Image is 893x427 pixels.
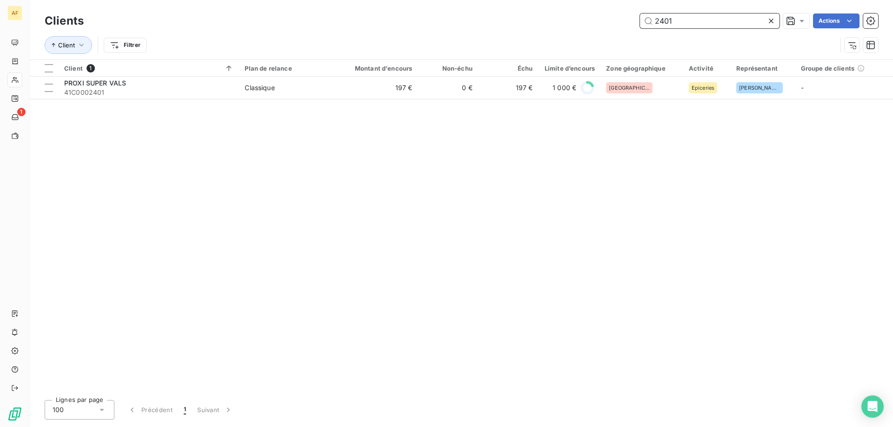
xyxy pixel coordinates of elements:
[861,395,884,418] div: Open Intercom Messenger
[17,108,26,116] span: 1
[640,13,780,28] input: Rechercher
[801,84,804,92] span: -
[484,65,533,72] div: Échu
[184,405,186,414] span: 1
[122,400,178,420] button: Précédent
[7,407,22,421] img: Logo LeanPay
[736,65,789,72] div: Représentant
[337,77,418,99] td: 197 €
[606,65,678,72] div: Zone géographique
[609,85,650,91] span: [GEOGRAPHIC_DATA]
[801,65,855,72] span: Groupe de clients
[689,65,725,72] div: Activité
[692,85,714,91] span: Epiceries
[343,65,413,72] div: Montant d'encours
[45,13,84,29] h3: Clients
[64,79,126,87] span: PROXI SUPER VALS
[478,77,538,99] td: 197 €
[104,38,147,53] button: Filtrer
[245,83,274,92] div: Classique
[64,65,83,72] span: Client
[45,36,92,54] button: Client
[245,65,331,72] div: Plan de relance
[58,41,75,49] span: Client
[87,64,95,72] span: 1
[423,65,472,72] div: Non-échu
[544,65,595,72] div: Limite d’encours
[553,83,576,92] span: 1 000 €
[739,85,780,91] span: [PERSON_NAME]
[64,88,233,97] span: 41C0002401
[192,400,239,420] button: Suivant
[813,13,860,28] button: Actions
[53,405,64,414] span: 100
[7,6,22,20] div: AF
[418,77,478,99] td: 0 €
[178,400,192,420] button: 1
